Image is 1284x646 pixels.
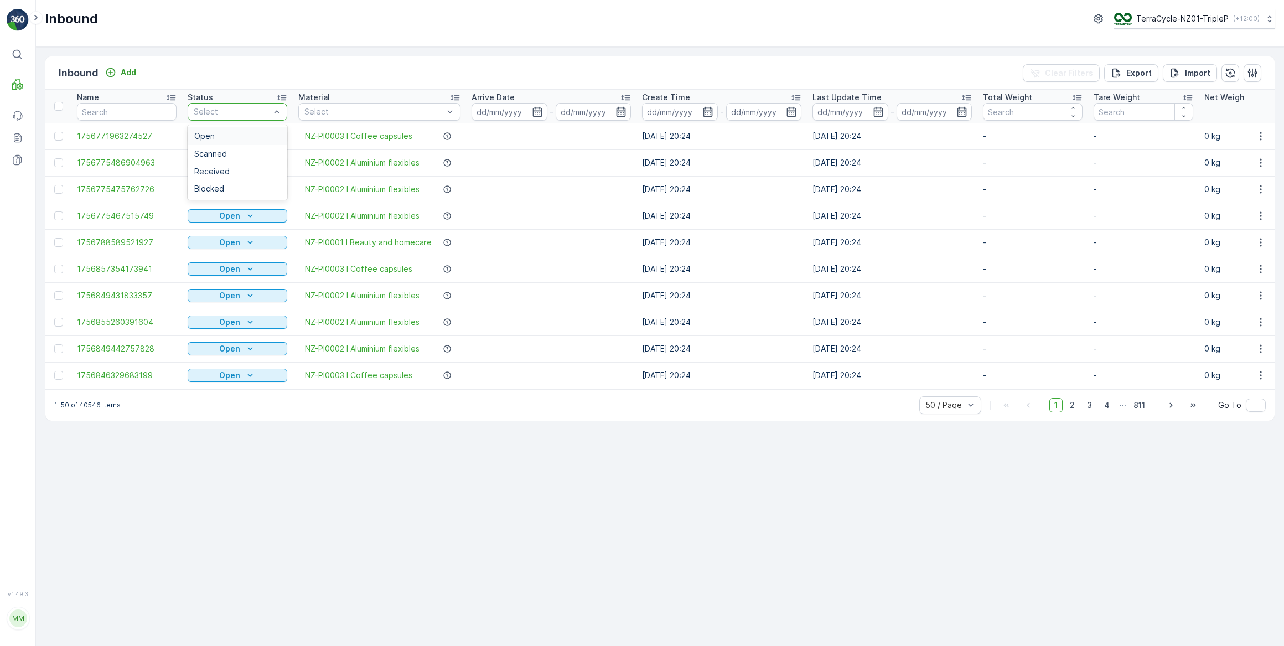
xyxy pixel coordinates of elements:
button: Open [188,316,287,329]
p: Tare Weight [1094,92,1140,103]
a: 1756788589521927 [77,237,177,248]
span: Received [194,167,230,176]
a: 1756855260391604 [77,317,177,328]
p: Clear Filters [1045,68,1093,79]
p: - [1094,210,1193,221]
p: Material [298,92,330,103]
span: 4 [1099,398,1115,412]
td: [DATE] 20:24 [636,123,807,149]
p: - [550,105,553,118]
img: logo [7,9,29,31]
span: Go To [1218,400,1241,411]
p: Export [1126,68,1152,79]
p: Add [121,67,136,78]
span: NZ-PI0001 I Beauty and homecare [305,237,432,248]
p: - [983,290,1083,301]
span: 1756775475762726 [77,184,177,195]
div: Toggle Row Selected [54,318,63,327]
p: Create Time [642,92,690,103]
button: Open [188,289,287,302]
p: - [1094,237,1193,248]
a: NZ-PI0003 I Coffee capsules [305,370,412,381]
p: Select [194,106,270,117]
button: MM [7,600,29,637]
a: NZ-PI0002 I Aluminium flexibles [305,290,420,301]
div: Toggle Row Selected [54,265,63,273]
button: Open [188,369,287,382]
div: Toggle Row Selected [54,132,63,141]
p: - [1094,157,1193,168]
button: Export [1104,64,1158,82]
td: [DATE] 20:24 [636,203,807,229]
p: - [1094,184,1193,195]
p: - [983,131,1083,142]
span: NZ-PI0003 I Coffee capsules [305,263,412,275]
div: Toggle Row Selected [54,291,63,300]
span: Open [194,132,215,141]
input: Search [77,103,177,121]
td: [DATE] 20:24 [636,309,807,335]
p: Open [219,290,240,301]
p: Select [304,106,443,117]
p: - [720,105,724,118]
td: [DATE] 20:24 [807,335,977,362]
div: Toggle Row Selected [54,344,63,353]
td: [DATE] 20:24 [636,335,807,362]
span: 2 [1065,398,1080,412]
p: Open [219,370,240,381]
a: NZ-PI0002 I Aluminium flexibles [305,317,420,328]
p: - [1094,317,1193,328]
div: Toggle Row Selected [54,158,63,167]
div: Toggle Row Selected [54,238,63,247]
p: Open [219,263,240,275]
p: Status [188,92,213,103]
input: Search [983,103,1083,121]
td: [DATE] 20:24 [807,229,977,256]
button: Import [1163,64,1217,82]
td: [DATE] 20:24 [807,149,977,176]
img: TC_7kpGtVS.png [1114,13,1132,25]
button: Clear Filters [1023,64,1100,82]
td: [DATE] 20:24 [807,362,977,389]
p: - [1094,290,1193,301]
td: [DATE] 20:24 [807,256,977,282]
button: Open [188,342,287,355]
a: NZ-PI0002 I Aluminium flexibles [305,343,420,354]
p: - [983,370,1083,381]
td: [DATE] 20:24 [807,123,977,149]
a: 1756846329683199 [77,370,177,381]
td: [DATE] 20:24 [636,282,807,309]
button: Open [188,262,287,276]
a: 1756775467515749 [77,210,177,221]
p: - [1094,343,1193,354]
input: dd/mm/yyyy [472,103,547,121]
a: NZ-PI0002 I Aluminium flexibles [305,157,420,168]
p: Arrive Date [472,92,515,103]
span: 1756775486904963 [77,157,177,168]
a: NZ-PI0002 I Aluminium flexibles [305,210,420,221]
span: 1756857354173941 [77,263,177,275]
span: NZ-PI0003 I Coffee capsules [305,131,412,142]
span: 3 [1082,398,1097,412]
p: ( +12:00 ) [1233,14,1260,23]
a: 1756849442757828 [77,343,177,354]
td: [DATE] 20:24 [807,309,977,335]
input: dd/mm/yyyy [812,103,888,121]
p: TerraCycle-NZ01-TripleP [1136,13,1229,24]
input: dd/mm/yyyy [897,103,972,121]
input: dd/mm/yyyy [642,103,718,121]
p: - [983,263,1083,275]
input: dd/mm/yyyy [556,103,631,121]
input: Search [1094,103,1193,121]
a: NZ-PI0002 I Aluminium flexibles [305,184,420,195]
